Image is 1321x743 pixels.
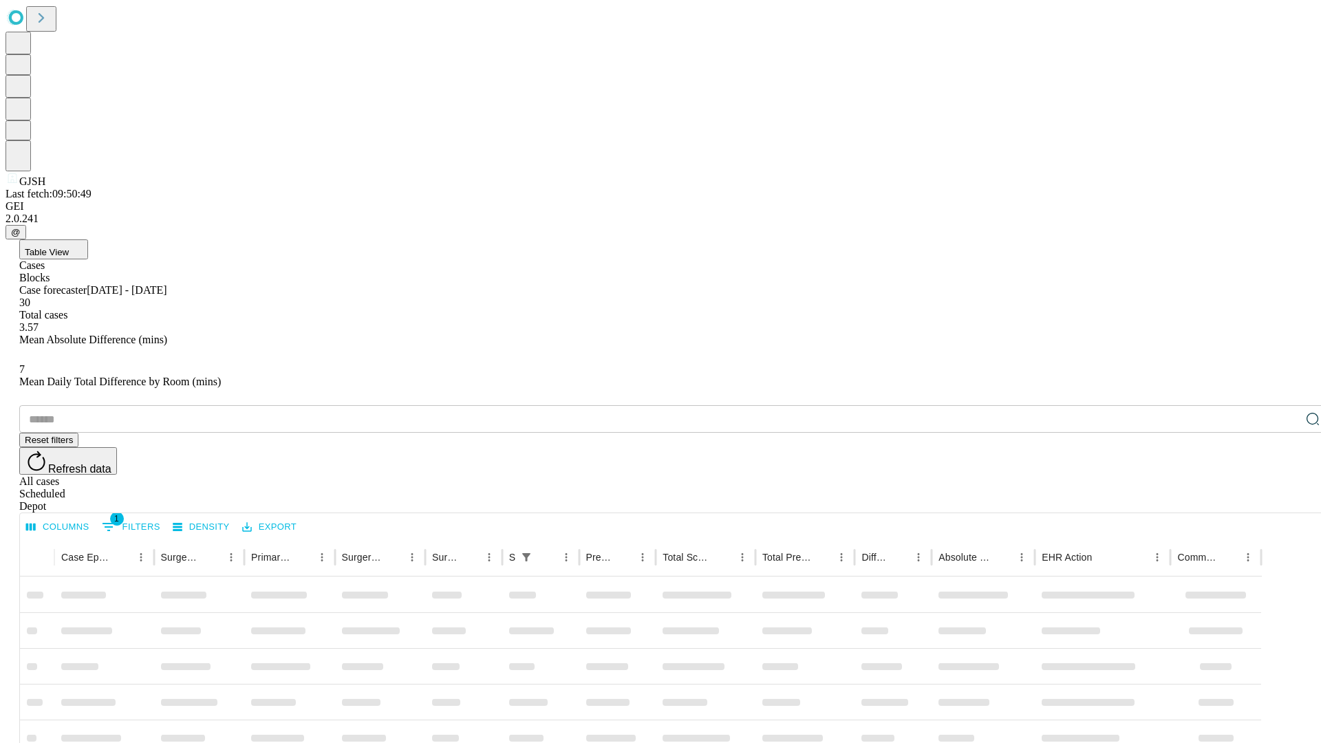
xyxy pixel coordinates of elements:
span: GJSH [19,175,45,187]
button: Menu [480,548,499,567]
button: Menu [832,548,851,567]
span: 1 [110,512,124,526]
span: Case forecaster [19,284,87,296]
span: Mean Daily Total Difference by Room (mins) [19,376,221,387]
div: Difference [861,552,888,563]
span: Last fetch: 09:50:49 [6,188,92,200]
span: 30 [19,297,30,308]
button: Select columns [23,517,93,538]
button: Menu [222,548,241,567]
button: Sort [813,548,832,567]
span: Table View [25,247,69,257]
span: Refresh data [48,463,111,475]
div: Comments [1177,552,1217,563]
button: Sort [614,548,633,567]
button: Sort [383,548,402,567]
button: Sort [202,548,222,567]
button: Sort [537,548,557,567]
button: Reset filters [19,433,78,447]
button: Sort [993,548,1012,567]
button: Menu [1238,548,1258,567]
button: Menu [909,548,928,567]
span: 3.57 [19,321,39,333]
div: Primary Service [251,552,291,563]
span: 7 [19,363,25,375]
span: Mean Absolute Difference (mins) [19,334,167,345]
button: Sort [713,548,733,567]
button: Refresh data [19,447,117,475]
div: Scheduled In Room Duration [509,552,515,563]
button: Menu [1148,548,1167,567]
button: Sort [1093,548,1113,567]
button: Show filters [517,548,536,567]
span: @ [11,227,21,237]
button: Sort [460,548,480,567]
span: Reset filters [25,435,73,445]
button: Table View [19,239,88,259]
span: Total cases [19,309,67,321]
button: Menu [633,548,652,567]
button: Show filters [98,516,164,538]
button: Sort [890,548,909,567]
div: GEI [6,200,1315,213]
div: 1 active filter [517,548,536,567]
div: Surgeon Name [161,552,201,563]
button: Density [169,517,233,538]
button: Menu [1012,548,1031,567]
div: EHR Action [1042,552,1092,563]
button: Menu [131,548,151,567]
button: Menu [557,548,576,567]
div: Total Predicted Duration [762,552,812,563]
button: Sort [293,548,312,567]
div: Absolute Difference [938,552,991,563]
div: Surgery Name [342,552,382,563]
div: Case Epic Id [61,552,111,563]
button: Export [239,517,300,538]
button: Sort [112,548,131,567]
div: 2.0.241 [6,213,1315,225]
button: Sort [1219,548,1238,567]
button: Menu [402,548,422,567]
div: Surgery Date [432,552,459,563]
span: [DATE] - [DATE] [87,284,167,296]
button: Menu [312,548,332,567]
div: Total Scheduled Duration [663,552,712,563]
button: @ [6,225,26,239]
div: Predicted In Room Duration [586,552,613,563]
button: Menu [733,548,752,567]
